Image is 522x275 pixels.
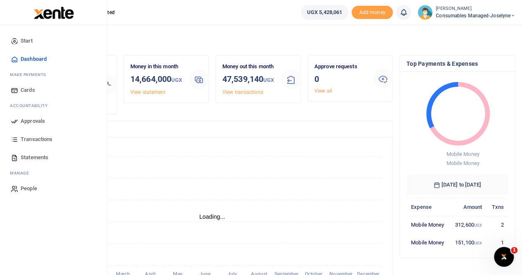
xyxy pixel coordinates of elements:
[487,234,508,251] td: 1
[450,234,487,251] td: 151,100
[406,198,450,216] th: Expense
[301,5,348,20] a: UGX 5,428,061
[446,160,479,166] span: Mobile Money
[7,130,100,148] a: Transactions
[7,99,100,112] li: Ac
[446,151,479,157] span: Mobile Money
[418,5,515,20] a: profile-user [PERSON_NAME] Consumables managed-Joselyne
[31,36,515,45] h4: Hello Pricillah
[21,86,35,94] span: Cards
[494,247,514,267] iframe: Intercom live chat
[314,73,366,85] h3: 0
[21,37,33,45] span: Start
[7,50,100,68] a: Dashboard
[7,148,100,167] a: Statements
[474,223,482,227] small: UGX
[130,89,165,95] a: View statement
[130,73,182,86] h3: 14,664,000
[21,117,45,125] span: Approvals
[16,103,47,109] span: countability
[450,198,487,216] th: Amount
[14,170,29,176] span: anage
[21,55,47,63] span: Dashboard
[7,81,100,99] a: Cards
[21,135,52,143] span: Transactions
[511,247,517,253] span: 1
[222,62,274,71] p: Money out this month
[21,153,48,162] span: Statements
[222,89,263,95] a: View transactions
[474,241,482,245] small: UGX
[14,72,46,78] span: ake Payments
[7,112,100,130] a: Approvals
[352,6,393,19] li: Toup your wallet
[406,175,508,195] h6: [DATE] to [DATE]
[298,5,352,20] li: Wallet ballance
[33,9,74,15] a: logo-small logo-large logo-large
[171,77,182,83] small: UGX
[406,216,450,234] td: Mobile Money
[487,216,508,234] td: 2
[406,59,508,68] h4: Top Payments & Expenses
[314,88,332,94] a: View all
[7,32,100,50] a: Start
[487,198,508,216] th: Txns
[450,216,487,234] td: 312,600
[38,124,386,134] h4: Transactions Overview
[21,184,37,193] span: People
[314,62,366,71] p: Approve requests
[263,77,274,83] small: UGX
[222,73,274,86] h3: 47,539,140
[436,5,515,12] small: [PERSON_NAME]
[352,6,393,19] span: Add money
[34,7,74,19] img: logo-large
[307,8,342,17] span: UGX 5,428,061
[7,167,100,179] li: M
[352,9,393,15] a: Add money
[418,5,432,20] img: profile-user
[130,62,182,71] p: Money in this month
[199,213,225,220] text: Loading...
[7,68,100,81] li: M
[7,179,100,198] a: People
[406,234,450,251] td: Mobile Money
[436,12,515,19] span: Consumables managed-Joselyne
